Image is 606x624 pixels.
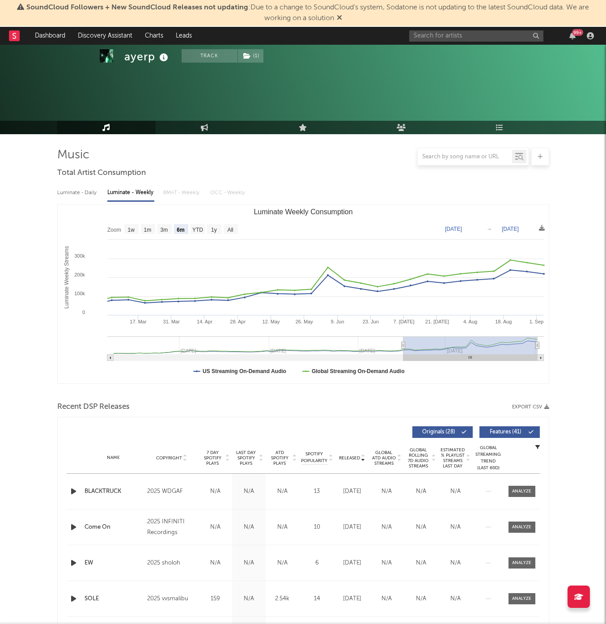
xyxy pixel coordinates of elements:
div: 2025 vvsmalibu [147,594,196,604]
text: 100k [74,291,85,296]
text: 0 [82,310,85,315]
div: N/A [372,594,402,603]
div: ayerp [124,49,170,64]
text: 1w [127,227,135,233]
span: Originals ( 28 ) [418,429,459,435]
text: 4. Aug [463,319,477,324]
span: Total Artist Consumption [57,168,146,178]
text: 200k [74,272,85,277]
span: Copyright [156,455,182,461]
text: Zoom [107,227,121,233]
text: 17. Mar [130,319,147,324]
div: N/A [234,559,263,568]
button: Track [182,49,237,63]
div: N/A [372,523,402,532]
span: ( 1 ) [237,49,264,63]
input: Search by song name or URL [418,153,512,161]
text: 1. Sep [529,319,543,324]
text: All [227,227,233,233]
text: 23. Jun [362,319,378,324]
div: [DATE] [337,559,367,568]
div: 2.54k [268,594,297,603]
span: Released [339,455,360,461]
text: YTD [192,227,203,233]
div: N/A [201,559,230,568]
div: N/A [441,559,470,568]
a: Leads [170,27,198,45]
a: SOLE [85,594,143,603]
div: N/A [234,487,263,496]
text: 12. May [262,319,280,324]
text: [DATE] [502,226,519,232]
div: 99 + [572,29,583,36]
div: N/A [268,523,297,532]
a: Discovery Assistant [72,27,139,45]
div: [DATE] [337,594,367,603]
span: Estimated % Playlist Streams Last Day [441,447,465,469]
text: [DATE] [445,226,462,232]
div: 2025 sholoh [147,558,196,569]
div: N/A [234,523,263,532]
text: 21. [DATE] [425,319,449,324]
div: N/A [372,559,402,568]
span: Recent DSP Releases [57,402,130,412]
text: 28. Apr [230,319,246,324]
div: N/A [406,559,436,568]
a: Dashboard [29,27,72,45]
svg: Luminate Weekly Consumption [58,204,548,383]
text: 9. Jun [331,319,344,324]
div: N/A [372,487,402,496]
div: Luminate - Daily [57,185,98,200]
text: US Streaming On-Demand Audio [203,368,286,374]
text: 18. Aug [495,319,512,324]
div: N/A [234,594,263,603]
div: Name [85,454,143,461]
div: N/A [441,594,470,603]
text: 14. Apr [197,319,212,324]
div: 14 [301,594,333,603]
div: 2025 WDGAF [147,486,196,497]
span: Global ATD Audio Streams [372,450,396,466]
text: Global Streaming On-Demand Audio [311,368,404,374]
span: : Due to a change to SoundCloud's system, Sodatone is not updating to the latest SoundCloud data.... [26,4,589,22]
span: SoundCloud Followers + New SoundCloud Releases not updating [26,4,248,11]
button: 99+ [569,32,576,39]
text: 3m [160,227,168,233]
div: 159 [201,594,230,603]
text: Luminate Weekly Consumption [254,208,352,216]
button: Features(41) [479,426,540,438]
a: BLACKTRUCK [85,487,143,496]
div: [DATE] [337,487,367,496]
text: 6m [177,227,184,233]
text: 1m [144,227,151,233]
div: N/A [406,594,436,603]
div: [DATE] [337,523,367,532]
div: N/A [406,523,436,532]
div: N/A [268,559,297,568]
text: 7. [DATE] [393,319,414,324]
div: 2025 INFINITI Recordings [147,517,196,538]
span: Global Rolling 7D Audio Streams [406,447,431,469]
text: 31. Mar [163,319,180,324]
a: Come On [85,523,143,532]
text: 1y [211,227,217,233]
div: N/A [201,523,230,532]
a: EW [85,559,143,568]
div: Luminate - Weekly [107,185,154,200]
div: 10 [301,523,333,532]
text: 26. May [295,319,313,324]
span: Last Day Spotify Plays [234,450,258,466]
span: ATD Spotify Plays [268,450,292,466]
input: Search for artists [409,30,543,42]
span: Spotify Popularity [301,451,327,464]
div: 13 [301,487,333,496]
div: N/A [441,523,470,532]
text: 300k [74,253,85,259]
div: 6 [301,559,333,568]
text: Luminate Weekly Streams [63,246,69,309]
div: Global Streaming Trend (Last 60D) [475,445,502,471]
button: Originals(28) [412,426,473,438]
